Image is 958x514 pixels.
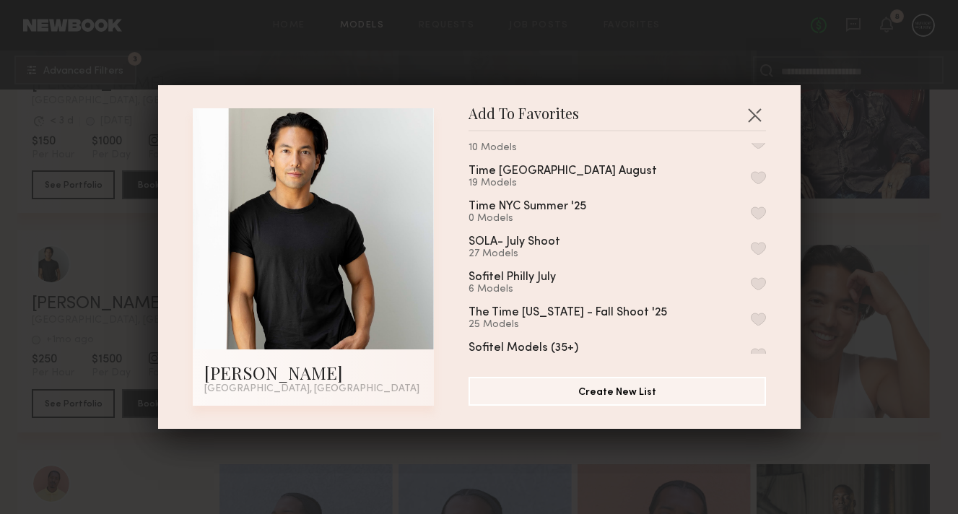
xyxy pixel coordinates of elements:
div: The Time [US_STATE] - Fall Shoot '25 [469,307,667,319]
button: Close [743,103,766,126]
button: Create New List [469,377,766,406]
div: Time [GEOGRAPHIC_DATA] August [469,165,657,178]
div: [PERSON_NAME] [204,361,422,384]
div: 19 Models [469,178,692,189]
span: Add To Favorites [469,108,579,130]
div: Sofitel Models (35+) [469,342,578,354]
div: 25 Models [469,319,702,331]
div: [GEOGRAPHIC_DATA], [GEOGRAPHIC_DATA] [204,384,422,394]
div: 27 Models [469,248,595,260]
div: Time NYC Summer '25 [469,201,586,213]
div: 0 Models [469,213,621,225]
div: Sofitel Philly July [469,271,556,284]
div: SOLA- July Shoot [469,236,560,248]
div: 6 Models [469,284,591,295]
div: 10 Models [469,142,590,154]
